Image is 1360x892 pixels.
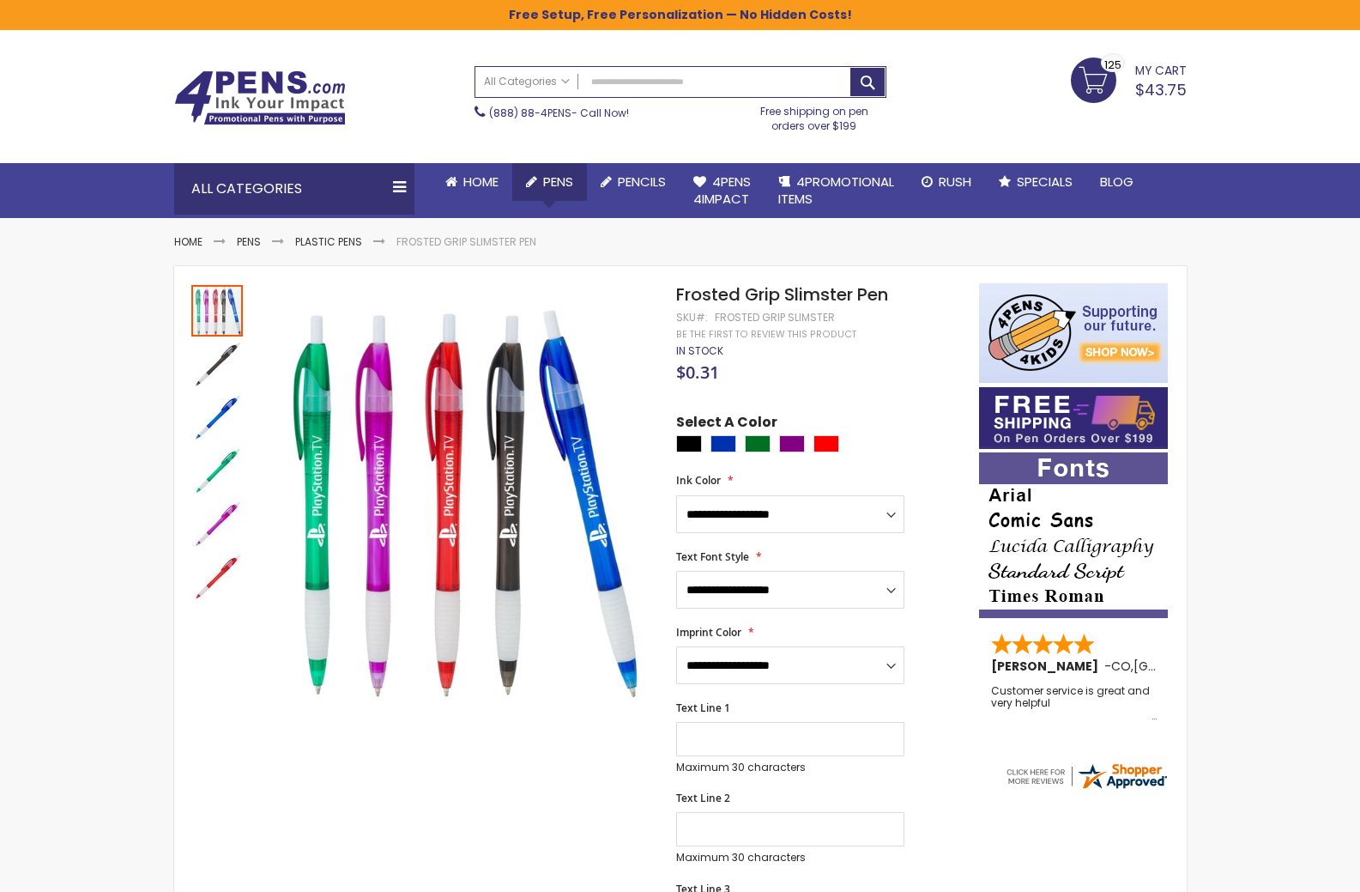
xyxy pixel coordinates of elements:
[295,234,362,249] a: Plastic Pens
[715,311,835,325] div: Frosted Grip Slimster
[676,851,904,865] p: Maximum 30 characters
[191,496,245,549] div: Frosted Grip Slimster Pen
[979,452,1168,618] img: font-personalization-examples
[1004,761,1169,792] img: 4pens.com widget logo
[587,163,680,201] a: Pencils
[979,387,1168,449] img: Free shipping on orders over $199
[676,435,702,452] div: Black
[237,234,261,249] a: Pens
[676,282,888,306] span: Frosted Grip Slimster Pen
[693,173,751,208] span: 4Pens 4impact
[745,435,771,452] div: Green
[676,344,723,358] div: Availability
[396,235,536,249] li: Frosted Grip Slimster Pen
[174,163,414,215] div: All Categories
[174,70,346,125] img: 4Pens Custom Pens and Promotional Products
[191,338,243,390] img: Frosted Grip Slimster Pen
[1100,173,1133,191] span: Blog
[543,173,573,191] span: Pens
[432,163,512,201] a: Home
[676,343,723,358] span: In stock
[1111,658,1131,675] span: CO
[908,163,985,201] a: Rush
[676,761,904,774] p: Maximum 30 characters
[191,549,243,603] div: Frosted Grip Slimster Pen
[680,163,765,219] a: 4Pens4impact
[191,391,243,443] img: Frosted Grip Slimster Pen
[676,310,708,325] strong: SKU
[1071,58,1187,100] a: $43.75 125
[991,685,1158,722] div: Customer service is great and very helpful
[813,435,839,452] div: Red
[765,163,908,219] a: 4PROMOTIONALITEMS
[191,498,243,549] img: Frosted Grip Slimster Pen
[191,337,245,390] div: Frosted Grip Slimster Pen
[676,473,721,488] span: Ink Color
[676,625,741,640] span: Imprint Color
[191,445,243,496] img: Frosted Grip Slimster Pen
[191,283,245,337] div: Frosted Grip Slimster Pen
[191,443,245,496] div: Frosted Grip Slimster Pen
[1133,658,1260,675] span: [GEOGRAPHIC_DATA]
[1218,846,1360,892] iframe: Google Customer Reviews
[676,328,856,341] a: Be the first to review this product
[676,549,749,564] span: Text Font Style
[618,173,666,191] span: Pencils
[991,658,1104,675] span: [PERSON_NAME]
[1086,163,1147,201] a: Blog
[174,234,202,249] a: Home
[475,67,578,95] a: All Categories
[262,308,654,701] img: Frosted Grip Slimster Pen
[778,173,894,208] span: 4PROMOTIONAL ITEMS
[191,390,245,443] div: Frosted Grip Slimster Pen
[979,283,1168,383] img: 4pens 4 kids
[1004,780,1169,795] a: 4pens.com certificate URL
[676,791,730,805] span: Text Line 2
[1017,173,1073,191] span: Specials
[1104,658,1260,675] span: - ,
[676,361,719,384] span: $0.31
[512,163,587,201] a: Pens
[191,551,243,603] img: Frosted Grip Slimster Pen
[489,106,629,120] span: - Call Now!
[463,173,499,191] span: Home
[489,106,571,120] a: (888) 88-4PENS
[676,701,730,715] span: Text Line 1
[1104,57,1121,73] span: 125
[779,435,805,452] div: Purple
[676,413,777,436] span: Select A Color
[1135,79,1187,100] span: $43.75
[985,163,1086,201] a: Specials
[484,75,570,88] span: All Categories
[939,173,971,191] span: Rush
[742,98,886,132] div: Free shipping on pen orders over $199
[710,435,736,452] div: Blue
